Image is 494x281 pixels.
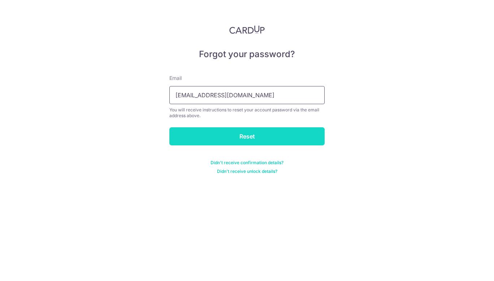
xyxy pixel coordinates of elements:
[217,169,277,174] a: Didn't receive unlock details?
[169,86,325,104] input: Enter your Email
[169,48,325,60] h5: Forgot your password?
[211,160,283,166] a: Didn't receive confirmation details?
[169,74,182,82] label: Email
[229,25,265,34] img: CardUp Logo
[169,127,325,145] input: Reset
[169,107,325,119] div: You will receive instructions to reset your account password via the email address above.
